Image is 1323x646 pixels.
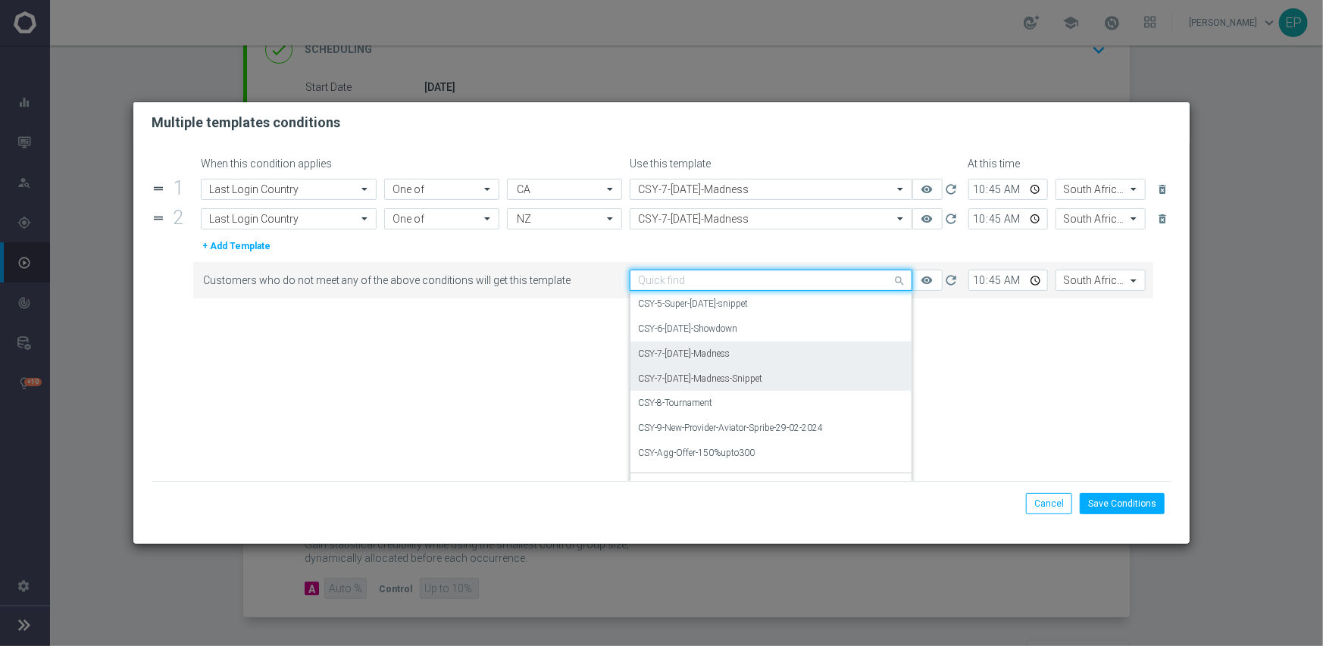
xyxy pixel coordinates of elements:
[169,183,193,195] div: 1
[638,323,737,335] label: CSY-6-[DATE]-Showdown
[630,291,912,498] ng-dropdown-panel: Options list
[638,367,904,392] div: CSY-7-Monday-Madness-Snippet
[638,447,755,460] label: CSY-Agg-Offer-150%upto300
[1056,270,1146,291] ng-select: South Africa Standard Time (Johannesburg) (UTC +02:00)
[201,179,377,200] ng-select: Last Login Country
[630,208,912,229] ng-select: CSY-7-Monday-Madness
[944,211,959,226] i: refresh
[1056,208,1146,229] ng-select: South Africa Standard Time (Johannesburg) (UTC +02:00)
[638,416,904,441] div: CSY-9-New-Provider-Aviator-Spribe-29-02-2024
[638,317,904,342] div: CSY-6-Sunday-Showdown
[638,472,755,485] label: CSY-Agg-Offer-200%upto200
[638,373,762,385] label: CSY-7-[DATE]-Madness-Snippet
[513,212,535,226] span: NZ
[1156,183,1168,195] i: delete_forever
[513,183,534,196] span: CA
[968,208,1048,229] input: Time
[944,182,959,197] i: refresh
[965,158,1146,170] div: At this time
[912,179,943,200] button: remove_red_eye
[384,208,499,229] ng-select: One of
[968,270,1048,291] input: Time
[201,208,377,229] ng-select: Last Login Country
[638,441,904,466] div: CSY-Agg-Offer-150%upto300
[152,182,165,195] i: drag_handle
[384,179,499,200] ng-select: One of
[638,292,904,317] div: CSY-5-Super-Saturday-snippet
[638,391,904,416] div: CSY-8-Tournament
[912,208,943,229] button: remove_red_eye
[507,179,622,200] ng-select: CA
[1156,213,1168,225] i: delete_forever
[638,342,904,367] div: CSY-7-Monday-Madness
[169,212,193,225] div: 2
[638,298,748,311] label: CSY-5-Super-[DATE]-snippet
[1153,210,1171,228] button: delete_forever
[912,270,943,291] button: remove_red_eye
[638,422,823,435] label: CSY-9-New-Provider-Aviator-Spribe-29-02-2024
[921,183,934,195] i: remove_red_eye
[638,348,730,360] label: CSY-7-[DATE]-Madness
[921,274,934,286] i: remove_red_eye
[626,158,965,170] div: Use this template
[152,114,340,132] h2: Multiple templates conditions
[1026,493,1072,514] button: Cancel
[943,208,961,229] button: refresh
[630,270,912,291] ng-select: CSY-7-Monday-Madness-Snippet
[630,179,912,200] ng-select: CSY-7-Monday-Madness
[944,273,959,288] i: refresh
[201,238,272,254] button: + Add Template
[638,466,904,491] div: CSY-Agg-Offer-200%upto200
[968,179,1048,200] input: Time
[646,480,775,491] span: Create new Optimail template
[1080,493,1165,514] button: Save Conditions
[921,213,934,225] i: remove_red_eye
[943,270,961,291] button: refresh
[152,211,165,225] i: drag_handle
[638,397,712,410] label: CSY-8-Tournament
[1153,180,1171,198] button: delete_forever
[943,179,961,200] button: refresh
[201,158,380,170] div: When this condition applies
[203,274,624,287] span: Customers who do not meet any of the above conditions will get this template
[507,208,622,229] ng-select: NZ
[1056,179,1146,200] ng-select: South Africa Standard Time (Johannesburg) (UTC +02:00)
[630,477,906,494] button: add_newCreate new Optimail template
